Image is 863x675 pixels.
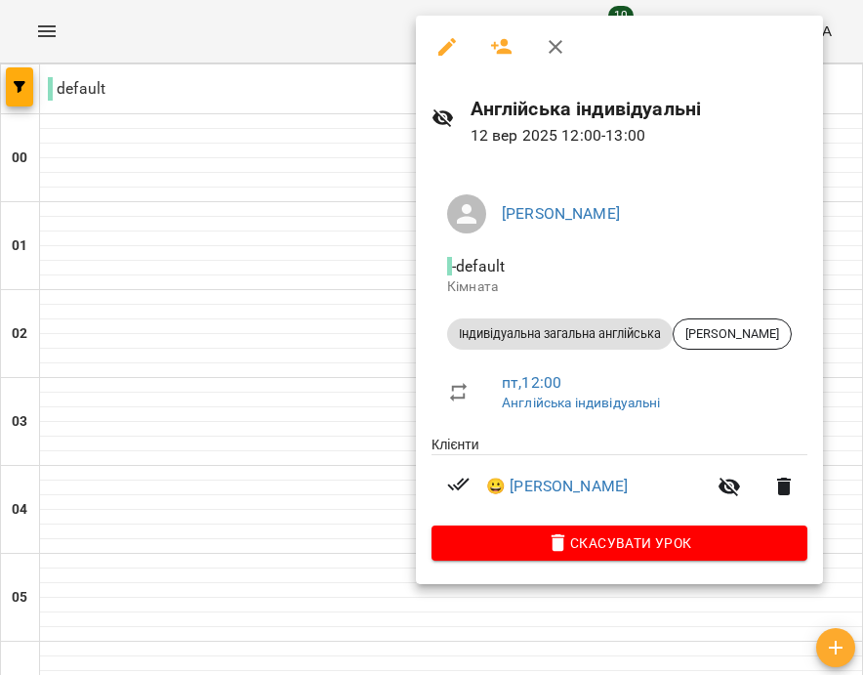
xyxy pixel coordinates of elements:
p: 12 вер 2025 12:00 - 13:00 [471,124,807,148]
ul: Клієнти [431,435,807,526]
span: Скасувати Урок [447,531,792,555]
a: 😀 [PERSON_NAME] [486,475,628,498]
div: [PERSON_NAME] [673,318,792,350]
span: - default [447,257,509,275]
svg: Візит сплачено [447,473,471,496]
span: Індивідуальна загальна англійська [447,325,673,343]
a: Англійська індивідуальні [502,395,661,410]
h6: Англійська індивідуальні [471,94,807,124]
p: Кімната [447,277,792,297]
button: Скасувати Урок [431,526,807,561]
a: пт , 12:00 [502,373,561,392]
span: [PERSON_NAME] [674,325,791,343]
a: [PERSON_NAME] [502,204,620,223]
